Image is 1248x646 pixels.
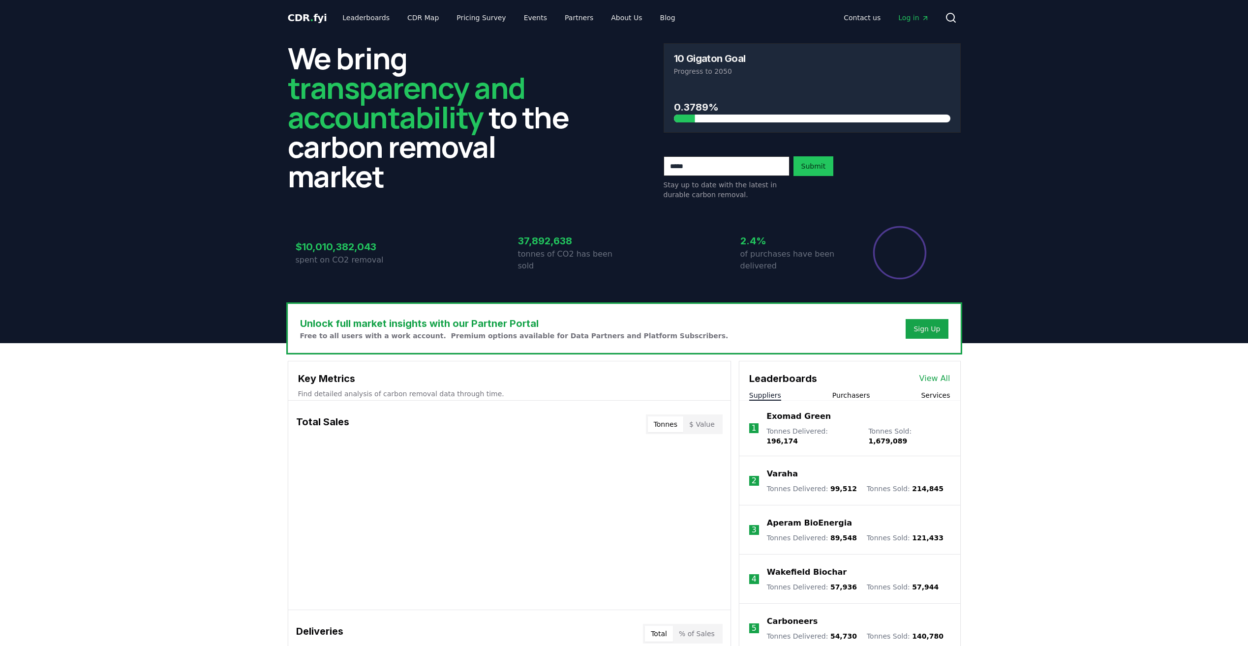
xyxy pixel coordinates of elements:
[296,624,343,644] h3: Deliveries
[288,43,585,191] h2: We bring to the carbon removal market
[518,248,624,272] p: tonnes of CO2 has been sold
[674,66,950,76] p: Progress to 2050
[832,390,870,400] button: Purchasers
[751,422,756,434] p: 1
[645,626,673,642] button: Total
[767,468,798,480] a: Varaha
[518,234,624,248] h3: 37,892,638
[867,631,944,641] p: Tonnes Sold :
[890,9,937,27] a: Log in
[913,324,940,334] a: Sign Up
[310,12,313,24] span: .
[449,9,514,27] a: Pricing Survey
[296,414,349,434] h3: Total Sales
[867,582,939,592] p: Tonnes Sold :
[335,9,397,27] a: Leaderboards
[557,9,601,27] a: Partners
[652,9,683,27] a: Blog
[836,9,888,27] a: Contact us
[793,156,834,176] button: Submit
[664,180,790,200] p: Stay up to date with the latest in durable carbon removal.
[830,583,857,591] span: 57,936
[648,416,683,432] button: Tonnes
[830,485,857,493] span: 99,512
[674,54,746,63] h3: 10 Gigaton Goal
[767,631,857,641] p: Tonnes Delivered :
[298,389,721,399] p: Find detailed analysis of carbon removal data through time.
[868,426,950,446] p: Tonnes Sold :
[919,373,950,384] a: View All
[868,437,907,445] span: 1,679,089
[867,484,944,494] p: Tonnes Sold :
[906,319,948,339] button: Sign Up
[912,583,939,591] span: 57,944
[288,11,327,25] a: CDR.fyi
[296,239,402,254] h3: $10,010,382,043
[749,371,817,386] h3: Leaderboards
[767,533,857,543] p: Tonnes Delivered :
[830,632,857,640] span: 54,730
[766,437,798,445] span: 196,174
[296,254,402,266] p: spent on CO2 removal
[673,626,721,642] button: % of Sales
[300,316,729,331] h3: Unlock full market insights with our Partner Portal
[767,517,852,529] a: Aperam BioEnergia
[300,331,729,341] p: Free to all users with a work account. Premium options available for Data Partners and Platform S...
[516,9,555,27] a: Events
[898,13,929,23] span: Log in
[752,524,757,536] p: 3
[830,534,857,542] span: 89,548
[912,485,944,493] span: 214,845
[767,484,857,494] p: Tonnes Delivered :
[288,67,525,137] span: transparency and accountability
[767,616,818,627] a: Carboneers
[674,100,950,115] h3: 0.3789%
[836,9,937,27] nav: Main
[767,566,847,578] a: Wakefield Biochar
[749,390,781,400] button: Suppliers
[872,225,927,280] div: Percentage of sales delivered
[921,390,950,400] button: Services
[912,632,944,640] span: 140,780
[867,533,944,543] p: Tonnes Sold :
[752,573,757,585] p: 4
[912,534,944,542] span: 121,433
[767,582,857,592] p: Tonnes Delivered :
[683,416,721,432] button: $ Value
[766,426,858,446] p: Tonnes Delivered :
[603,9,650,27] a: About Us
[740,234,847,248] h3: 2.4%
[298,371,721,386] h3: Key Metrics
[335,9,683,27] nav: Main
[766,411,831,422] a: Exomad Green
[399,9,447,27] a: CDR Map
[752,475,757,487] p: 2
[752,622,757,634] p: 5
[288,12,327,24] span: CDR fyi
[740,248,847,272] p: of purchases have been delivered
